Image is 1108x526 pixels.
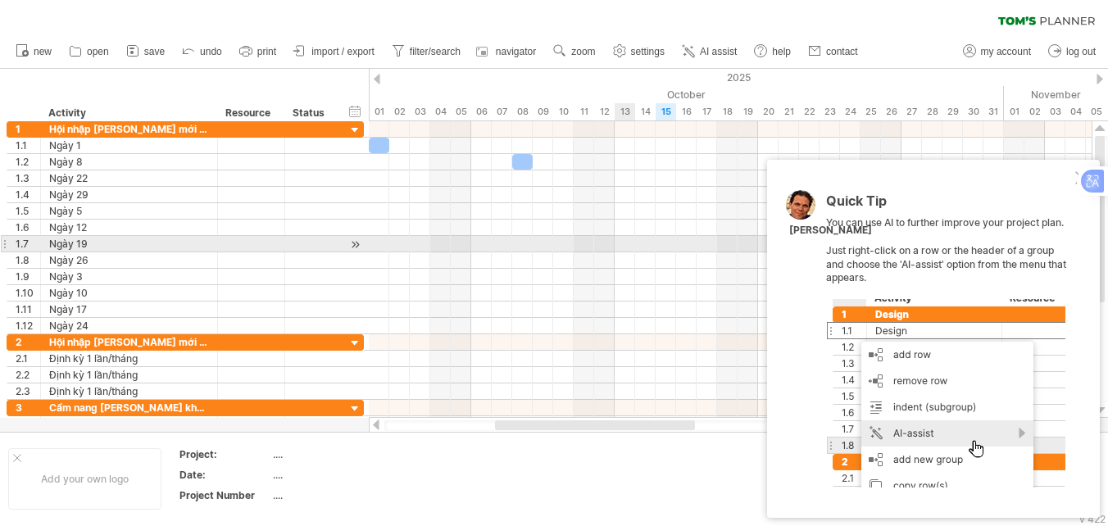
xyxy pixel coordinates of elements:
[273,468,411,482] div: ....
[16,170,40,186] div: 1.3
[369,103,389,120] div: Wednesday, 1 October 2025
[16,252,40,268] div: 1.8
[922,103,942,120] div: Tuesday, 28 October 2025
[840,103,861,120] div: Friday, 24 October 2025
[959,41,1036,62] a: my account
[16,351,40,366] div: 2.1
[289,41,379,62] a: import / export
[738,103,758,120] div: Sunday, 19 October 2025
[656,103,676,120] div: Wednesday, 15 October 2025
[594,103,615,120] div: Sunday, 12 October 2025
[48,105,208,121] div: Activity
[1065,103,1086,120] div: Tuesday, 4 November 2025
[49,121,209,137] div: Hội nhập [PERSON_NAME] mới – Vận [PERSON_NAME]
[410,46,461,57] span: filter/search
[49,302,209,317] div: Ngày 17
[826,194,1072,216] div: Quick Tip
[881,103,901,120] div: Sunday, 26 October 2025
[1079,513,1106,525] div: v 422
[553,103,574,120] div: Friday, 10 October 2025
[49,252,209,268] div: Ngày 26
[1044,41,1101,62] a: log out
[492,103,512,120] div: Tuesday, 7 October 2025
[311,46,375,57] span: import / export
[225,105,275,121] div: Resource
[16,318,40,333] div: 1.12
[779,103,799,120] div: Tuesday, 21 October 2025
[273,488,411,502] div: ....
[178,41,227,62] a: undo
[635,103,656,120] div: Tuesday, 14 October 2025
[49,220,209,235] div: Ngày 12
[49,383,209,399] div: Định kỳ 1 lần/tháng
[804,41,863,62] a: contact
[700,46,737,57] span: AI assist
[369,86,1004,103] div: October 2025
[16,236,40,252] div: 1.7
[410,103,430,120] div: Friday, 3 October 2025
[293,105,329,121] div: Status
[49,400,209,415] div: Cẩm nang [PERSON_NAME] khách hàng
[49,138,209,153] div: Ngày 1
[179,447,270,461] div: Project:
[8,448,161,510] div: Add your own logo
[49,351,209,366] div: Định kỳ 1 lần/tháng
[571,46,595,57] span: zoom
[981,46,1031,57] span: my account
[11,41,57,62] a: new
[496,46,536,57] span: navigator
[49,170,209,186] div: Ngày 22
[49,236,209,252] div: Ngày 19
[16,334,40,350] div: 2
[49,416,209,432] div: Cẩm nang [PERSON_NAME] khách hàng
[273,447,411,461] div: ....
[451,103,471,120] div: Sunday, 5 October 2025
[49,334,209,350] div: Hội nhập [PERSON_NAME] mới – BO
[235,41,281,62] a: print
[750,41,796,62] a: help
[942,103,963,120] div: Wednesday, 29 October 2025
[16,367,40,383] div: 2.2
[49,367,209,383] div: Định kỳ 1 lần/tháng
[49,203,209,219] div: Ngày 5
[49,318,209,333] div: Ngày 24
[16,138,40,153] div: 1.1
[257,46,276,57] span: print
[901,103,922,120] div: Monday, 27 October 2025
[179,468,270,482] div: Date:
[826,46,858,57] span: contact
[471,103,492,120] div: Monday, 6 October 2025
[16,285,40,301] div: 1.10
[512,103,533,120] div: Wednesday, 8 October 2025
[347,236,363,253] div: scroll to activity
[430,103,451,120] div: Saturday, 4 October 2025
[826,194,1072,487] div: You can use AI to further improve your project plan. Just right-click on a row or the header of a...
[983,103,1004,120] div: Friday, 31 October 2025
[87,46,109,57] span: open
[615,103,635,120] div: Monday, 13 October 2025
[820,103,840,120] div: Thursday, 23 October 2025
[1045,103,1065,120] div: Monday, 3 November 2025
[388,41,465,62] a: filter/search
[122,41,170,62] a: save
[676,103,697,120] div: Thursday, 16 October 2025
[772,46,791,57] span: help
[179,488,270,502] div: Project Number
[16,416,40,432] div: 3.1
[200,46,222,57] span: undo
[49,269,209,284] div: Ngày 3
[1066,46,1096,57] span: log out
[16,302,40,317] div: 1.11
[16,187,40,202] div: 1.4
[789,224,872,238] div: [PERSON_NAME]
[16,203,40,219] div: 1.5
[34,46,52,57] span: new
[16,269,40,284] div: 1.9
[609,41,670,62] a: settings
[533,103,553,120] div: Thursday, 9 October 2025
[574,103,594,120] div: Saturday, 11 October 2025
[16,400,40,415] div: 3
[1004,103,1024,120] div: Saturday, 1 November 2025
[963,103,983,120] div: Thursday, 30 October 2025
[65,41,114,62] a: open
